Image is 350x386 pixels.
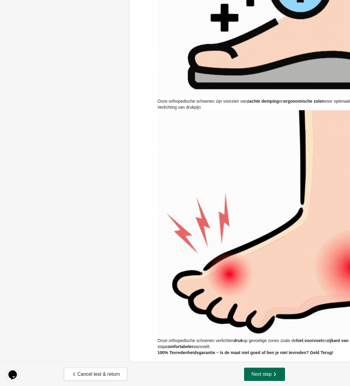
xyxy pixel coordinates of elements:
strong: voorvoet [305,338,322,343]
strong: hiel [296,338,303,343]
button: Cancel test & return [64,368,127,381]
strong: ergonomische zolen [283,99,324,104]
iframe: chat widget [6,362,25,380]
strong: 100% Tevredenheidsgarantie – Is de maat niet goed of ben je niet tevreden? Geld Terug! [157,350,333,355]
span: Next step [251,371,278,377]
strong: comfortabeler [165,344,193,349]
strong: zachte demping [247,99,279,104]
strong: druk [234,338,243,343]
span: Cancel test & return [71,371,120,377]
button: Next step [244,368,285,381]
